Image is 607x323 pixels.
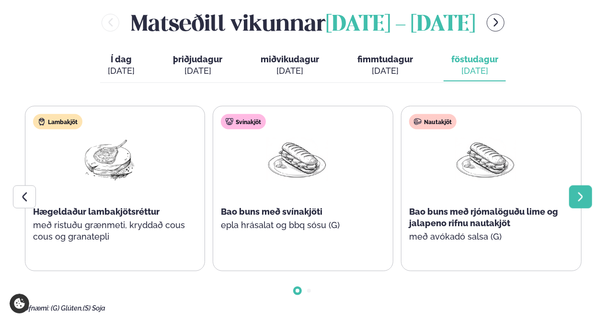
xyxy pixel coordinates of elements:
img: Panini.png [266,137,328,182]
span: [DATE] - [DATE] [326,14,475,35]
img: Lamb.svg [38,118,46,126]
div: [DATE] [357,65,413,77]
button: Í dag [DATE] [100,50,142,81]
div: [DATE] [108,65,135,77]
button: miðvikudagur [DATE] [253,50,327,81]
div: Lambakjöt [33,114,82,129]
img: pork.svg [226,118,233,126]
span: þriðjudagur [173,54,222,64]
span: miðvikudagur [261,54,319,64]
p: epla hrásalat og bbq sósu (G) [221,219,373,231]
div: Nautakjöt [409,114,457,129]
img: Panini.png [455,137,516,182]
span: fimmtudagur [357,54,413,64]
h2: Matseðill vikunnar [131,7,475,38]
div: [DATE] [451,65,498,77]
button: menu-btn-left [102,14,119,32]
button: þriðjudagur [DATE] [165,50,230,81]
span: (G) Glúten, [51,304,83,312]
p: með ristuðu grænmeti, kryddað cous cous og granatepli [33,219,185,242]
img: Lamb-Meat.png [79,137,140,182]
button: fimmtudagur [DATE] [350,50,421,81]
span: Bao buns með svínakjöti [221,207,322,217]
button: menu-btn-right [487,14,504,32]
span: Í dag [108,54,135,65]
div: Svínakjöt [221,114,266,129]
span: Go to slide 1 [296,289,299,293]
span: (S) Soja [83,304,105,312]
div: [DATE] [261,65,319,77]
div: [DATE] [173,65,222,77]
button: föstudagur [DATE] [444,50,506,81]
a: Cookie settings [10,294,29,313]
p: með avókadó salsa (G) [409,231,561,242]
img: beef.svg [414,118,422,126]
span: Ofnæmi: [24,304,49,312]
span: Hægeldaður lambakjötsréttur [33,207,160,217]
span: Go to slide 2 [307,289,311,293]
span: föstudagur [451,54,498,64]
span: Bao buns með rjómalöguðu lime og jalapeno rifnu nautakjöt [409,207,558,228]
